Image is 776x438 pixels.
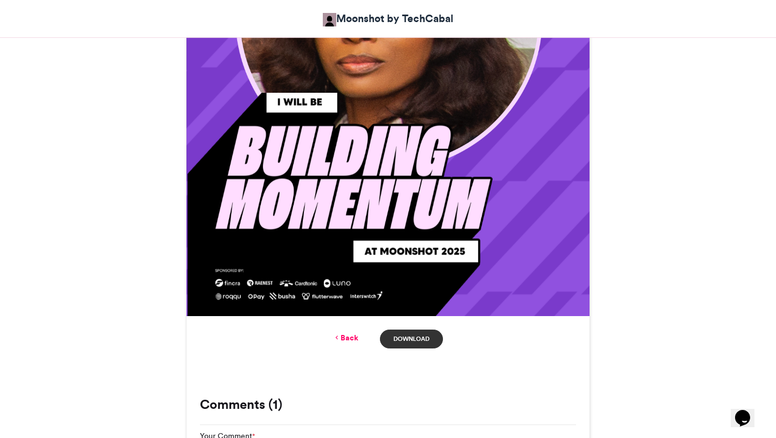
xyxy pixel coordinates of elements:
a: Download [380,330,443,348]
a: Moonshot by TechCabal [323,11,453,26]
h3: Comments (1) [200,398,576,411]
a: Back [333,332,358,344]
img: Moonshot by TechCabal [323,13,336,26]
iframe: chat widget [731,395,765,427]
